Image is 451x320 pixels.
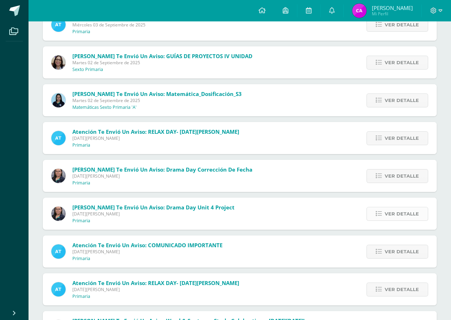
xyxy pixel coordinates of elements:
img: 1c2e75a0a924ffa84caa3ccf4b89f7cc.png [51,93,66,107]
span: Miércoles 03 de Septiembre de 2025 [72,22,230,28]
img: 386326765ab7d4a173a90e2fe536d655.png [352,4,367,18]
p: Sexto Primaria [72,67,103,72]
p: Primaria [72,218,90,224]
span: [PERSON_NAME] te envió un aviso: Drama Day corrección de fecha [72,166,252,173]
span: Ver detalle [385,94,419,107]
img: 9fc725f787f6a993fc92a288b7a8b70c.png [51,17,66,32]
img: 9fc725f787f6a993fc92a288b7a8b70c.png [51,244,66,259]
span: [PERSON_NAME] te envió un aviso: Matemática_Dosificación_S3 [72,90,242,97]
img: 9fc725f787f6a993fc92a288b7a8b70c.png [51,282,66,296]
span: Atención te envió un aviso: RELAX DAY- [DATE][PERSON_NAME] [72,128,239,135]
span: Ver detalle [385,169,419,183]
span: [PERSON_NAME] te envió un aviso: Drama Day Unit 4 Project [72,204,235,211]
span: Martes 02 de Septiembre de 2025 [72,97,242,103]
span: Ver detalle [385,18,419,31]
p: Matemáticas Sexto Primaria 'A' [72,105,137,110]
span: Ver detalle [385,56,419,69]
p: Primaria [72,29,90,35]
p: Primaria [72,256,90,261]
span: [DATE][PERSON_NAME] [72,135,239,141]
span: Martes 02 de Septiembre de 2025 [72,60,252,66]
p: Primaria [72,294,90,299]
span: Ver detalle [385,283,419,296]
img: 9fc725f787f6a993fc92a288b7a8b70c.png [51,131,66,145]
span: [PERSON_NAME] [372,4,413,11]
p: Primaria [72,180,90,186]
img: 6fb385528ffb729c9b944b13f11ee051.png [51,207,66,221]
img: c9e471a3c4ae9baa2ac2f1025b3fcab6.png [51,55,66,70]
span: [PERSON_NAME] te envió un aviso: GUÍAS DE PROYECTOS IV UNIDAD [72,52,252,60]
span: [DATE][PERSON_NAME] [72,249,222,255]
span: Atención te envió un aviso: COMUNICADO IMPORTANTE [72,242,222,249]
span: [DATE][PERSON_NAME] [72,286,239,293]
span: Mi Perfil [372,11,413,17]
p: Primaria [72,142,90,148]
span: Ver detalle [385,207,419,220]
span: [DATE][PERSON_NAME] [72,211,235,217]
span: Ver detalle [385,245,419,258]
span: Ver detalle [385,132,419,145]
span: Atención te envió un aviso: RELAX DAY- [DATE][PERSON_NAME] [72,279,239,286]
span: [DATE][PERSON_NAME] [72,173,252,179]
img: 6fb385528ffb729c9b944b13f11ee051.png [51,169,66,183]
